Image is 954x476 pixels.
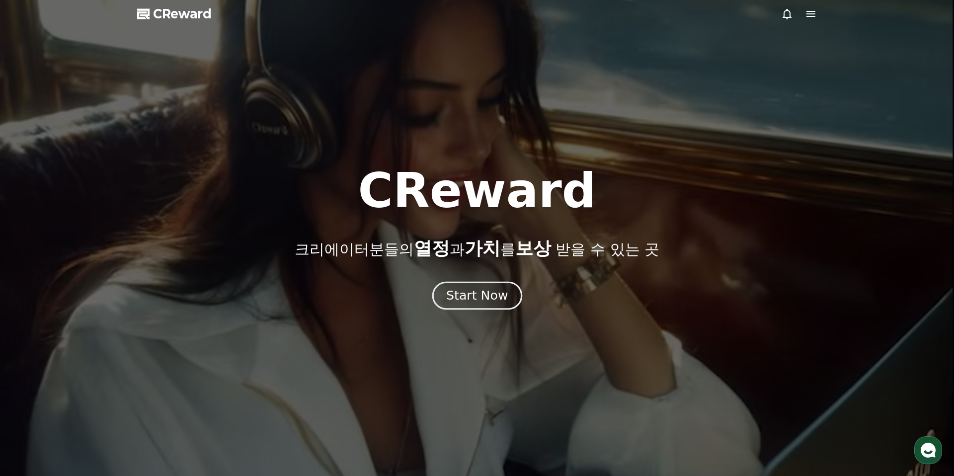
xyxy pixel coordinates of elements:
span: 홈 [31,330,37,338]
a: CReward [137,6,212,22]
a: 대화 [66,315,128,340]
span: 보상 [515,238,551,258]
a: 설정 [128,315,191,340]
span: 설정 [154,330,165,338]
span: 대화 [91,330,103,338]
p: 크리에이터분들의 과 를 받을 수 있는 곳 [295,238,659,258]
span: 가치 [465,238,500,258]
span: CReward [153,6,212,22]
div: Start Now [446,287,508,304]
span: 열정 [414,238,450,258]
a: Start Now [434,292,520,302]
h1: CReward [358,167,596,215]
a: 홈 [3,315,66,340]
button: Start Now [432,282,522,310]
